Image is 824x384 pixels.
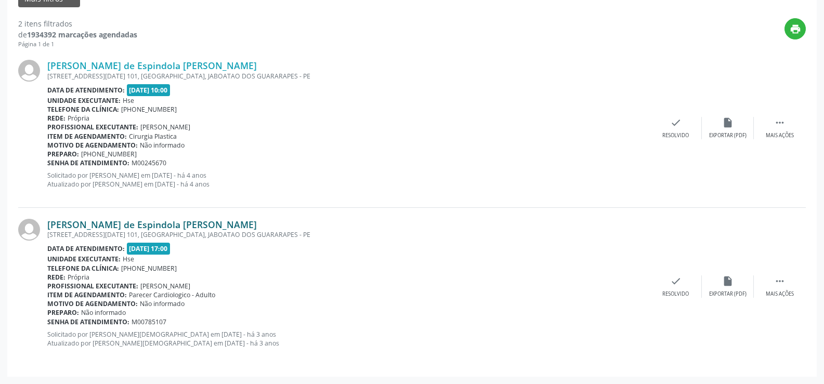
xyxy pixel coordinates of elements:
b: Senha de atendimento: [47,317,129,326]
span: M00785107 [132,317,166,326]
div: [STREET_ADDRESS][DATE] 101, [GEOGRAPHIC_DATA], JABOATAO DOS GUARARAPES - PE [47,230,650,239]
span: [PHONE_NUMBER] [121,264,177,273]
i: insert_drive_file [722,117,734,128]
div: Exportar (PDF) [709,132,747,139]
span: [DATE] 10:00 [127,84,171,96]
div: [STREET_ADDRESS][DATE] 101, [GEOGRAPHIC_DATA], JABOATAO DOS GUARARAPES - PE [47,72,650,81]
span: Hse [123,96,134,105]
div: Resolvido [662,290,689,298]
p: Solicitado por [PERSON_NAME] em [DATE] - há 4 anos Atualizado por [PERSON_NAME] em [DATE] - há 4 ... [47,171,650,189]
span: Não informado [140,299,185,308]
a: [PERSON_NAME] de Espindola [PERSON_NAME] [47,60,257,71]
span: Não informado [81,308,126,317]
span: Própria [68,273,89,282]
b: Telefone da clínica: [47,264,119,273]
div: Exportar (PDF) [709,290,747,298]
div: Resolvido [662,132,689,139]
a: [PERSON_NAME] de Espindola [PERSON_NAME] [47,219,257,230]
b: Profissional executante: [47,282,138,290]
div: 2 itens filtrados [18,18,137,29]
b: Senha de atendimento: [47,158,129,167]
b: Preparo: [47,150,79,158]
span: [DATE] 17:00 [127,243,171,255]
p: Solicitado por [PERSON_NAME][DEMOGRAPHIC_DATA] em [DATE] - há 3 anos Atualizado por [PERSON_NAME]... [47,330,650,348]
b: Unidade executante: [47,96,121,105]
b: Profissional executante: [47,123,138,131]
b: Data de atendimento: [47,86,125,95]
b: Preparo: [47,308,79,317]
span: Própria [68,114,89,123]
b: Motivo de agendamento: [47,141,138,150]
div: de [18,29,137,40]
b: Rede: [47,273,66,282]
span: M00245670 [132,158,166,167]
img: img [18,219,40,241]
b: Item de agendamento: [47,132,127,141]
b: Rede: [47,114,66,123]
span: [PHONE_NUMBER] [121,105,177,114]
div: Mais ações [766,132,794,139]
span: [PERSON_NAME] [140,282,190,290]
b: Motivo de agendamento: [47,299,138,308]
button: print [784,18,806,39]
i: check [670,117,682,128]
b: Telefone da clínica: [47,105,119,114]
span: Hse [123,255,134,263]
b: Data de atendimento: [47,244,125,253]
span: Parecer Cardiologico - Adulto [129,290,215,299]
i:  [774,275,786,287]
div: Página 1 de 1 [18,40,137,49]
i: insert_drive_file [722,275,734,287]
span: Cirurgia Plastica [129,132,177,141]
strong: 1934392 marcações agendadas [27,30,137,39]
b: Unidade executante: [47,255,121,263]
span: [PERSON_NAME] [140,123,190,131]
div: Mais ações [766,290,794,298]
img: img [18,60,40,82]
i: print [790,23,801,35]
i:  [774,117,786,128]
span: Não informado [140,141,185,150]
span: [PHONE_NUMBER] [81,150,137,158]
b: Item de agendamento: [47,290,127,299]
i: check [670,275,682,287]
